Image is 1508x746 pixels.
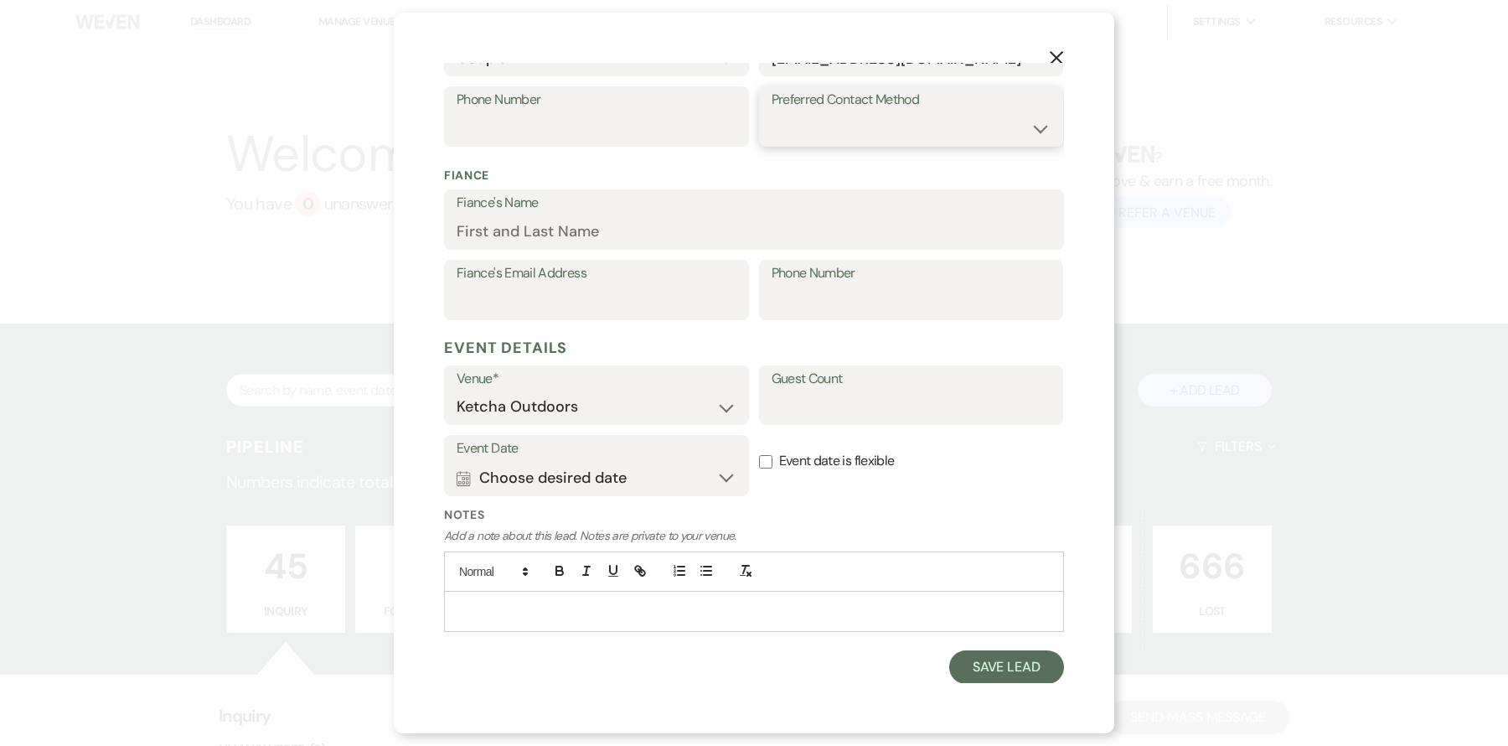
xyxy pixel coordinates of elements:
[457,191,1051,215] label: Fiance's Name
[444,527,1064,545] p: Add a note about this lead. Notes are private to your venue.
[457,215,1051,248] input: First and Last Name
[457,437,736,461] label: Event Date
[457,88,736,112] label: Phone Number
[444,167,1064,184] p: Fiance
[759,455,772,469] input: Event date is flexible
[772,367,1051,391] label: Guest Count
[759,435,1064,488] label: Event date is flexible
[949,650,1064,684] button: Save Lead
[444,506,1064,524] label: Notes
[457,367,736,391] label: Venue*
[772,262,1051,286] label: Phone Number
[457,262,736,286] label: Fiance's Email Address
[772,88,1051,112] label: Preferred Contact Method
[444,335,1064,360] h5: Event Details
[457,461,736,495] button: Choose desired date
